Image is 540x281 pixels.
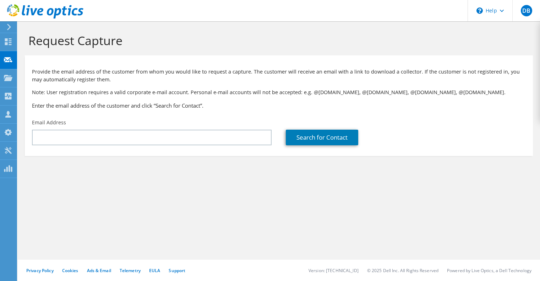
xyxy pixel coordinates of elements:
span: DB [521,5,532,16]
a: EULA [149,268,160,274]
h3: Enter the email address of the customer and click “Search for Contact”. [32,102,526,109]
h1: Request Capture [28,33,526,48]
a: Ads & Email [87,268,111,274]
a: Support [169,268,185,274]
svg: \n [476,7,483,14]
li: Powered by Live Optics, a Dell Technology [447,268,531,274]
a: Privacy Policy [26,268,54,274]
p: Note: User registration requires a valid corporate e-mail account. Personal e-mail accounts will ... [32,88,526,96]
label: Email Address [32,119,66,126]
p: Provide the email address of the customer from whom you would like to request a capture. The cust... [32,68,526,83]
a: Telemetry [120,268,141,274]
li: Version: [TECHNICAL_ID] [309,268,359,274]
li: © 2025 Dell Inc. All Rights Reserved [367,268,438,274]
a: Search for Contact [286,130,358,145]
a: Cookies [62,268,78,274]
